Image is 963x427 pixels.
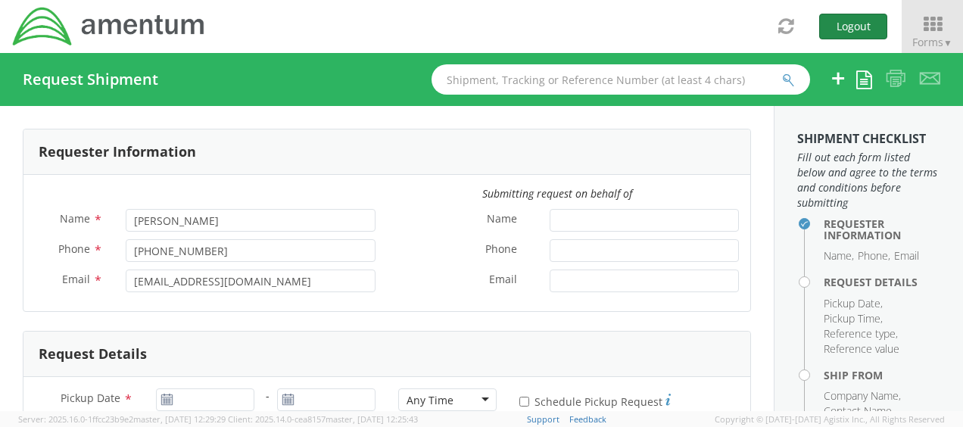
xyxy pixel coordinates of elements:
[326,413,418,425] span: master, [DATE] 12:25:43
[858,248,890,263] li: Phone
[519,397,529,407] input: Schedule Pickup Request
[797,132,940,146] h3: Shipment Checklist
[485,242,517,259] span: Phone
[61,391,120,405] span: Pickup Date
[62,272,90,286] span: Email
[489,272,517,289] span: Email
[23,71,158,88] h4: Request Shipment
[482,186,632,201] i: Submitting request on behalf of
[824,404,894,419] li: Contact Name
[527,413,559,425] a: Support
[824,326,898,341] li: Reference type
[58,242,90,256] span: Phone
[824,276,940,288] h4: Request Details
[569,413,606,425] a: Feedback
[18,413,226,425] span: Server: 2025.16.0-1ffcc23b9e2
[824,388,901,404] li: Company Name
[39,145,196,160] h3: Requester Information
[715,413,945,425] span: Copyright © [DATE]-[DATE] Agistix Inc., All Rights Reserved
[407,393,453,408] div: Any Time
[60,211,90,226] span: Name
[824,296,883,311] li: Pickup Date
[228,413,418,425] span: Client: 2025.14.0-cea8157
[432,64,810,95] input: Shipment, Tracking or Reference Number (at least 4 chars)
[487,211,517,229] span: Name
[912,35,952,49] span: Forms
[824,341,899,357] li: Reference value
[824,218,940,242] h4: Requester Information
[133,413,226,425] span: master, [DATE] 12:29:29
[943,36,952,49] span: ▼
[819,14,887,39] button: Logout
[894,248,919,263] li: Email
[39,347,147,362] h3: Request Details
[824,311,883,326] li: Pickup Time
[519,391,671,410] label: Schedule Pickup Request
[824,369,940,381] h4: Ship From
[11,5,207,48] img: dyn-intl-logo-049831509241104b2a82.png
[824,248,854,263] li: Name
[797,150,940,210] span: Fill out each form listed below and agree to the terms and conditions before submitting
